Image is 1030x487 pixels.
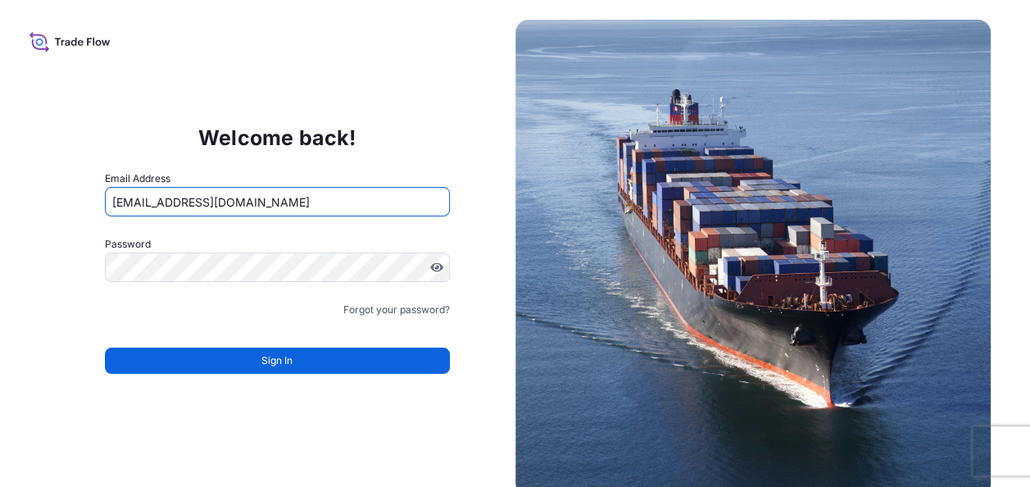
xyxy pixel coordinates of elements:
button: Show password [430,261,443,274]
input: example@gmail.com [105,187,450,216]
p: Welcome back! [198,125,356,151]
label: Email Address [105,171,170,187]
button: Sign In [105,348,450,374]
span: Sign In [261,353,293,369]
label: Password [105,236,450,253]
a: Forgot your password? [343,302,450,318]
